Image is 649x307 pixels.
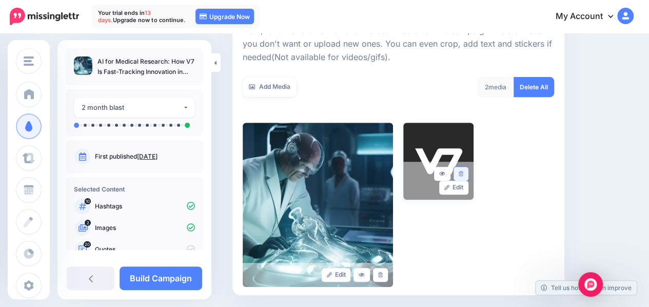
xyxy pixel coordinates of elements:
span: 2 [85,220,91,226]
button: 2 month blast [74,98,195,118]
img: 7604860b8e9f929bc317afd9d3adcdbf_large.jpg [403,123,474,200]
a: My Account [545,4,634,29]
a: Tell us how we can improve [536,281,637,295]
p: Images [95,223,195,233]
span: 13 days. [98,9,151,24]
div: Select Media [243,19,554,287]
p: Quotes [95,245,195,254]
h4: Selected Content [74,185,195,193]
p: Next, let's make sure we have the best media for this campaign. Delete those you don't want or up... [243,24,554,64]
img: menu.png [24,56,34,66]
div: media [477,77,514,97]
img: 9141613c1ba7df8278440aa977c01c36_large.jpg [243,123,393,287]
span: 2 [485,83,488,91]
span: 10 [85,198,91,204]
a: Edit [439,181,468,195]
div: Open Intercom Messenger [578,272,603,297]
p: Your trial ends in Upgrade now to continue. [98,9,185,24]
img: 9141613c1ba7df8278440aa977c01c36_thumb.jpg [74,56,92,75]
a: Add Media [243,77,297,97]
a: Delete All [514,77,554,97]
a: Upgrade Now [195,9,254,24]
p: Hashtags [95,202,195,211]
p: First published [95,152,195,161]
a: Edit [322,268,351,282]
img: Missinglettr [10,8,79,25]
p: AI for Medical Research: How V7 Is Fast-Tracking Innovation in Medical AI [97,56,195,77]
span: 20 [84,241,91,247]
a: [DATE] [137,152,158,160]
div: 2 month blast [82,102,183,113]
